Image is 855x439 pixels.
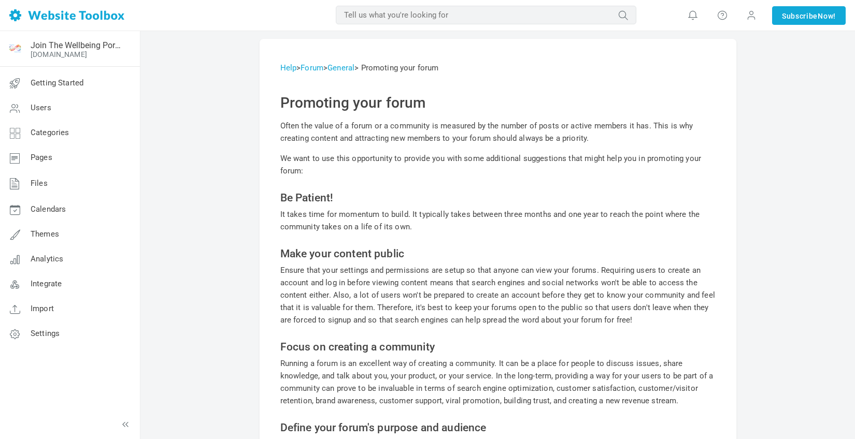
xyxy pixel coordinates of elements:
[31,279,62,288] span: Integrate
[31,179,48,188] span: Files
[280,192,716,204] h4: Be Patient!
[31,128,69,137] span: Categories
[31,78,83,87] span: Getting Started
[31,254,63,264] span: Analytics
[31,50,87,58] a: [DOMAIN_NAME]
[31,40,121,50] a: Join The Wellbeing Portal
[31,204,66,214] span: Calendars
[31,329,60,338] span: Settings
[31,103,51,112] span: Users
[280,120,716,144] p: Often the value of a forum or a community is measured by the number of posts or active members it...
[280,421,716,434] h4: Define your forum's purpose and audience
[280,152,716,177] p: We want to use this opportunity to provide you with some additional suggestions that might help y...
[7,41,23,57] img: The%20Wellbeing%20Portal%2032%20x%2032%20in.png
[336,6,636,24] input: Tell us what you're looking for
[280,94,716,112] h2: Promoting your forum
[818,10,836,22] span: Now!
[327,63,354,72] a: General
[280,63,297,72] a: Help
[772,6,846,25] a: SubscribeNow!
[31,153,52,162] span: Pages
[280,247,716,260] h4: Make your content public
[280,264,716,326] p: Ensure that your settings and permissions are setup so that anyone can view your forums. Requirin...
[280,63,439,72] span: > > > Promoting your forum
[280,208,716,233] p: It takes time for momentum to build. It typically takes between three months and one year to reac...
[280,341,716,354] h4: Focus on creating a community
[301,63,323,72] a: Forum
[280,357,716,407] p: Running a forum is an excellent way of creating a community. It can be a place for people to disc...
[31,304,54,313] span: Import
[31,229,59,239] span: Themes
